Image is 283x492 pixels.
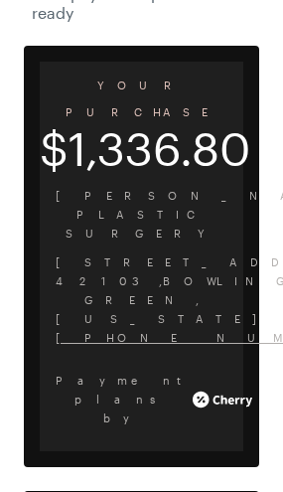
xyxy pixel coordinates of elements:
img: cherry_white_logo-JPerc-yG.svg [193,385,252,414]
span: [PHONE_NUMBER] [56,328,227,347]
span: $1,336.80 [40,135,243,162]
span: [STREET_ADDRESS] 42103 , Bowling Green , [US_STATE] [56,252,227,328]
span: [PERSON_NAME] Plastic Surgery [56,186,227,243]
span: Payment plans by [56,371,189,427]
span: YOUR PURCHASE [40,72,243,125]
